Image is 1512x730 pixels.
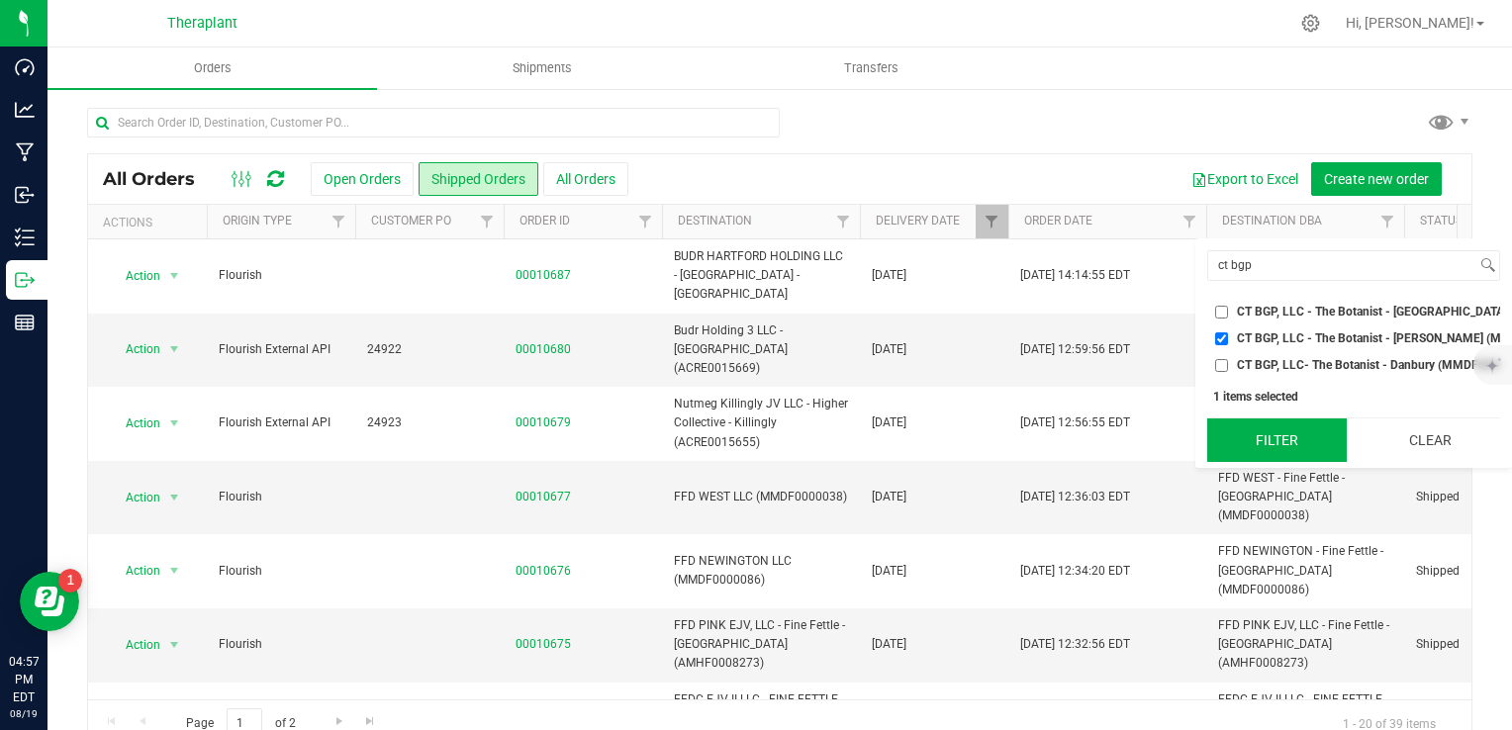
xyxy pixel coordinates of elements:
[1361,418,1500,462] button: Clear
[516,266,571,285] a: 00010687
[872,266,906,285] span: [DATE]
[162,262,187,290] span: select
[674,616,848,674] span: FFD PINK EJV, LLC - Fine Fettle - [GEOGRAPHIC_DATA] (AMHF0008273)
[87,108,780,137] input: Search Order ID, Destination, Customer PO...
[108,410,161,437] span: Action
[371,214,451,228] a: Customer PO
[47,47,377,89] a: Orders
[872,340,906,359] span: [DATE]
[976,205,1008,238] a: Filter
[219,562,343,581] span: Flourish
[471,205,504,238] a: Filter
[516,340,571,359] a: 00010680
[674,488,848,506] span: FFD WEST LLC (MMDF0000038)
[876,214,960,228] a: Delivery Date
[15,57,35,77] inline-svg: Dashboard
[219,488,343,506] span: Flourish
[1208,251,1476,280] input: Search
[219,413,343,432] span: Flourish External API
[1020,635,1130,654] span: [DATE] 12:32:56 EDT
[162,484,187,511] span: select
[9,706,39,721] p: 08/19
[15,185,35,205] inline-svg: Inbound
[1371,205,1404,238] a: Filter
[1346,15,1474,31] span: Hi, [PERSON_NAME]!
[167,59,258,77] span: Orders
[872,562,906,581] span: [DATE]
[219,635,343,654] span: Flourish
[103,216,199,229] div: Actions
[367,413,492,432] span: 24923
[103,168,215,190] span: All Orders
[223,214,292,228] a: Origin Type
[674,552,848,590] span: FFD NEWINGTON LLC (MMDF0000086)
[1213,390,1494,404] div: 1 items selected
[15,100,35,120] inline-svg: Analytics
[516,413,571,432] a: 00010679
[162,410,187,437] span: select
[108,262,161,290] span: Action
[1215,306,1228,319] input: CT BGP, LLC - The Botanist - [GEOGRAPHIC_DATA] (MMDF0000005)
[1024,214,1092,228] a: Order Date
[323,205,355,238] a: Filter
[108,557,161,585] span: Action
[674,321,848,379] span: Budr Holding 3 LLC - [GEOGRAPHIC_DATA] (ACRE0015669)
[108,335,161,363] span: Action
[827,205,860,238] a: Filter
[872,413,906,432] span: [DATE]
[1174,205,1206,238] a: Filter
[872,488,906,506] span: [DATE]
[1207,418,1347,462] button: Filter
[674,247,848,305] span: BUDR HARTFORD HOLDING LLC - [GEOGRAPHIC_DATA] - [GEOGRAPHIC_DATA]
[15,270,35,290] inline-svg: Outbound
[1020,340,1130,359] span: [DATE] 12:59:56 EDT
[311,162,414,196] button: Open Orders
[1222,214,1322,228] a: Destination DBA
[1215,332,1228,345] input: CT BGP, LLC - The Botanist - [PERSON_NAME] (MMDF0000004)
[543,162,628,196] button: All Orders
[486,59,599,77] span: Shipments
[219,340,343,359] span: Flourish External API
[520,214,570,228] a: Order ID
[1215,359,1228,372] input: CT BGP, LLC- The Botanist - Danbury (MMDF0000003)
[419,162,538,196] button: Shipped Orders
[707,47,1036,89] a: Transfers
[367,340,492,359] span: 24922
[1020,413,1130,432] span: [DATE] 12:56:55 EDT
[377,47,707,89] a: Shipments
[20,572,79,631] iframe: Resource center
[629,205,662,238] a: Filter
[1020,562,1130,581] span: [DATE] 12:34:20 EDT
[9,653,39,706] p: 04:57 PM EDT
[1020,266,1130,285] span: [DATE] 14:14:55 EDT
[516,562,571,581] a: 00010676
[817,59,925,77] span: Transfers
[678,214,752,228] a: Destination
[1298,14,1323,33] div: Manage settings
[1420,214,1463,228] a: Status
[219,266,343,285] span: Flourish
[1324,171,1429,187] span: Create new order
[516,488,571,506] a: 00010677
[674,395,848,452] span: Nutmeg Killingly JV LLC - Higher Collective - Killingly (ACRE0015655)
[15,228,35,247] inline-svg: Inventory
[58,569,82,593] iframe: Resource center unread badge
[167,15,237,32] span: Theraplant
[15,142,35,162] inline-svg: Manufacturing
[1020,488,1130,506] span: [DATE] 12:36:03 EDT
[162,631,187,659] span: select
[162,557,187,585] span: select
[1179,162,1311,196] button: Export to Excel
[1311,162,1442,196] button: Create new order
[516,635,571,654] a: 00010675
[872,635,906,654] span: [DATE]
[15,313,35,332] inline-svg: Reports
[162,335,187,363] span: select
[108,631,161,659] span: Action
[108,484,161,511] span: Action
